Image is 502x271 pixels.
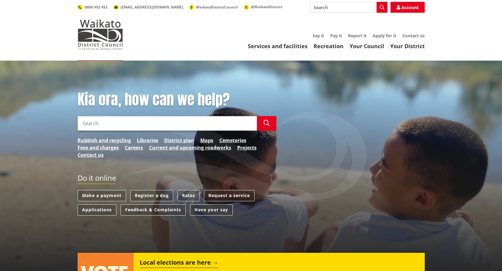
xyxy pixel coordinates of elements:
h2: Local elections are here [140,259,218,268]
a: Say it [313,33,324,38]
a: Feedback & Complaints [121,204,186,216]
span: [EMAIL_ADDRESS][DOMAIN_NAME] [121,5,183,10]
a: 0800 492 452 [78,5,108,10]
a: Projects [237,144,257,151]
a: Account [391,2,425,13]
a: Cemeteries [219,137,246,144]
a: Current and upcoming roadworks [149,144,231,151]
a: Services and facilities [248,42,308,50]
input: Search input [310,2,387,13]
a: Careers [125,144,143,151]
h1: Kia ora, how can we help? [78,91,276,109]
input: Search input [78,116,257,131]
a: Rates [178,190,200,201]
span: @WaikatoDistrict [251,4,282,9]
h2: Do it online [78,174,116,184]
a: District plan [164,137,194,144]
a: Rubbish and recycling [78,137,131,144]
a: Pay it [330,33,342,38]
a: WaikatoDistrictCouncil [189,5,238,10]
a: Request a service [204,190,254,201]
a: Libraries [137,137,158,144]
a: Apply for it [373,33,396,38]
a: Report it [348,33,367,38]
a: @WaikatoDistrict [244,4,282,9]
a: Register a dog [130,190,173,201]
a: Fees and charges [78,144,119,151]
span: WaikatoDistrictCouncil [196,5,238,10]
a: Applications [78,204,116,216]
a: Recreation [314,42,344,50]
span: 0800 492 452 [85,5,108,10]
a: Have your say [190,204,233,216]
a: Maps [200,137,213,144]
a: Contact us [78,151,104,159]
a: Contact us [402,33,425,38]
a: Your Council [350,42,384,50]
a: [EMAIL_ADDRESS][DOMAIN_NAME] [114,5,183,10]
img: Waikato District Council - Te Kaunihera aa Takiwaa o Waikato [78,19,123,50]
a: Your District [390,42,425,50]
a: Make a payment [78,190,126,201]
